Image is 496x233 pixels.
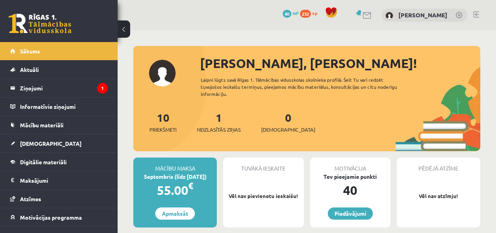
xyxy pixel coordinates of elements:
span: Motivācijas programma [20,214,82,221]
div: Mācību maksa [133,158,217,172]
a: 10Priekšmeti [149,110,176,134]
div: Septembris (līdz [DATE]) [133,172,217,181]
a: Aktuāli [10,61,108,79]
a: Rīgas 1. Tālmācības vidusskola [9,14,71,33]
a: 1Neizlasītās ziņas [197,110,241,134]
legend: Maksājumi [20,171,108,189]
div: 55.00 [133,181,217,200]
span: Atzīmes [20,195,41,202]
a: Informatīvie ziņojumi [10,97,108,116]
p: Vēl nav atzīmju! [401,192,476,200]
span: Aktuāli [20,66,39,73]
a: [PERSON_NAME] [398,11,447,19]
span: xp [312,10,317,16]
span: Sākums [20,48,40,55]
span: Priekšmeti [149,126,176,134]
a: 40 mP [283,10,299,16]
img: Fjodors Latatujevs [385,12,393,20]
div: Pēdējā atzīme [397,158,480,172]
span: € [188,180,193,191]
span: 232 [300,10,311,18]
a: 232 xp [300,10,321,16]
span: Neizlasītās ziņas [197,126,241,134]
a: Sākums [10,42,108,60]
legend: Ziņojumi [20,79,108,97]
span: Digitālie materiāli [20,158,67,165]
div: Laipni lūgts savā Rīgas 1. Tālmācības vidusskolas skolnieka profilā. Šeit Tu vari redzēt tuvojošo... [201,76,409,97]
div: Tev pieejamie punkti [310,172,391,181]
a: 0[DEMOGRAPHIC_DATA] [261,110,315,134]
p: Vēl nav pievienotu ieskaišu! [227,192,300,200]
a: Piedāvājumi [328,207,373,220]
a: Ziņojumi1 [10,79,108,97]
span: [DEMOGRAPHIC_DATA] [20,140,82,147]
legend: Informatīvie ziņojumi [20,97,108,116]
div: [PERSON_NAME], [PERSON_NAME]! [200,54,480,73]
span: [DEMOGRAPHIC_DATA] [261,126,315,134]
a: Mācību materiāli [10,116,108,134]
a: Apmaksāt [155,207,195,220]
span: mP [293,10,299,16]
div: Motivācija [310,158,391,172]
span: Mācību materiāli [20,121,64,128]
a: Digitālie materiāli [10,153,108,171]
i: 1 [97,83,108,94]
a: Motivācijas programma [10,208,108,226]
a: Atzīmes [10,190,108,208]
a: [DEMOGRAPHIC_DATA] [10,134,108,152]
div: 40 [310,181,391,200]
span: 40 [283,10,291,18]
div: Tuvākā ieskaite [223,158,303,172]
a: Maksājumi [10,171,108,189]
